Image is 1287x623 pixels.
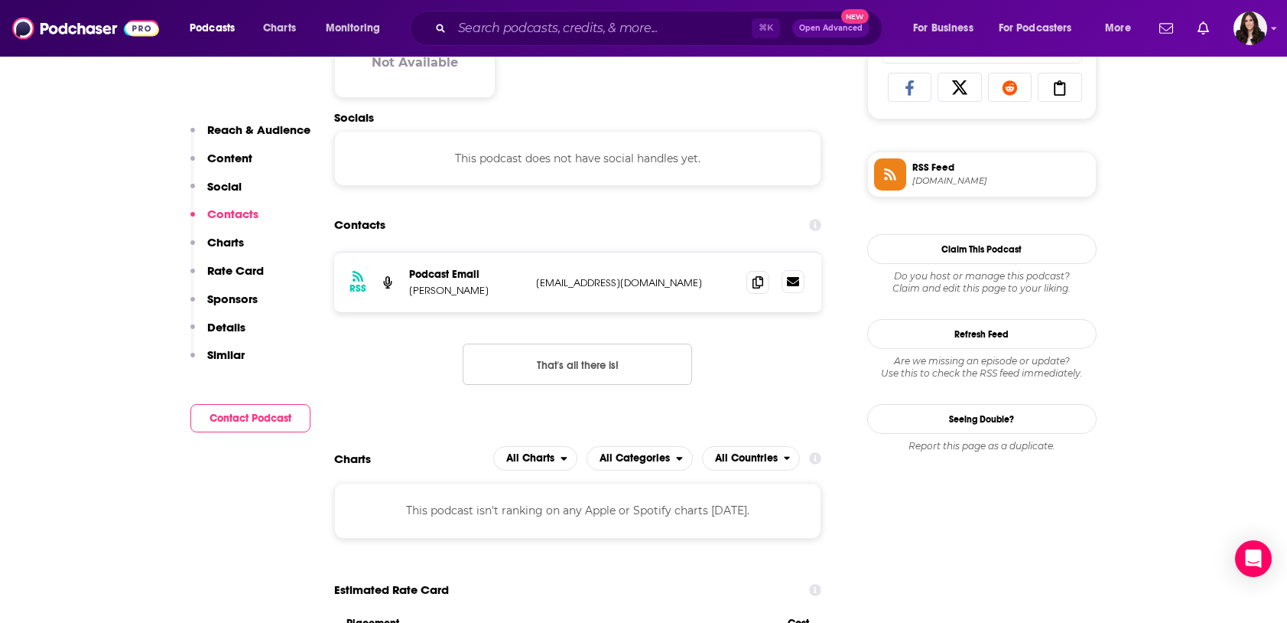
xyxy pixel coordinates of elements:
[989,16,1094,41] button: open menu
[1153,15,1179,41] a: Show notifications dropdown
[207,263,264,278] p: Rate Card
[190,292,258,320] button: Sponsors
[190,18,235,39] span: Podcasts
[263,18,296,39] span: Charts
[938,73,982,102] a: Share on X/Twitter
[867,270,1097,295] div: Claim and edit this page to your liking.
[912,175,1090,187] span: feeds.megaphone.fm
[190,235,244,263] button: Charts
[190,151,252,179] button: Content
[207,207,258,221] p: Contacts
[334,131,822,186] div: This podcast does not have social handles yet.
[888,73,932,102] a: Share on Facebook
[867,440,1097,452] div: Report this page as a duplicate.
[207,122,310,137] p: Reach & Audience
[179,16,255,41] button: open menu
[587,446,693,471] h2: Categories
[452,16,752,41] input: Search podcasts, credits, & more...
[315,16,400,41] button: open menu
[702,446,801,471] h2: Countries
[190,179,242,207] button: Social
[253,16,305,41] a: Charts
[867,355,1097,380] div: Are we missing an episode or update? Use this to check the RSS feed immediately.
[867,404,1097,434] a: Seeing Double?
[12,14,159,43] img: Podchaser - Follow, Share and Rate Podcasts
[493,446,577,471] button: open menu
[1094,16,1150,41] button: open menu
[334,210,385,240] h2: Contacts
[867,270,1097,282] span: Do you host or manage this podcast?
[493,446,577,471] h2: Platforms
[999,18,1072,39] span: For Podcasters
[372,55,458,70] h3: Not Available
[600,453,670,464] span: All Categories
[207,347,245,362] p: Similar
[752,18,780,38] span: ⌘ K
[190,320,245,348] button: Details
[1235,540,1272,577] div: Open Intercom Messenger
[334,576,449,605] span: Estimated Rate Card
[349,282,366,295] h3: RSS
[334,452,371,466] h2: Charts
[1038,73,1082,102] a: Copy Link
[988,73,1032,102] a: Share on Reddit
[424,11,897,46] div: Search podcasts, credits, & more...
[207,292,258,306] p: Sponsors
[190,207,258,235] button: Contacts
[867,234,1097,264] button: Claim This Podcast
[867,319,1097,349] button: Refresh Feed
[190,122,310,151] button: Reach & Audience
[207,151,252,165] p: Content
[702,446,801,471] button: open menu
[190,404,310,432] button: Contact Podcast
[715,453,778,464] span: All Countries
[792,19,869,38] button: Open AdvancedNew
[190,263,264,292] button: Rate Card
[841,9,869,24] span: New
[207,179,242,194] p: Social
[913,18,973,39] span: For Business
[902,16,993,41] button: open menu
[536,276,735,289] p: [EMAIL_ADDRESS][DOMAIN_NAME]
[1191,15,1215,41] a: Show notifications dropdown
[190,347,245,376] button: Similar
[334,483,822,538] div: This podcast isn't ranking on any Apple or Spotify charts [DATE].
[1105,18,1131,39] span: More
[1233,11,1267,45] button: Show profile menu
[207,235,244,250] p: Charts
[799,24,863,32] span: Open Advanced
[587,446,693,471] button: open menu
[409,268,524,281] p: Podcast Email
[1233,11,1267,45] span: Logged in as RebeccaShapiro
[409,284,524,297] p: [PERSON_NAME]
[912,161,1090,175] span: RSS Feed
[506,453,554,464] span: All Charts
[874,158,1090,191] a: RSS Feed[DOMAIN_NAME]
[334,110,822,125] h2: Socials
[207,320,245,334] p: Details
[326,18,380,39] span: Monitoring
[1233,11,1267,45] img: User Profile
[463,344,692,385] button: Nothing here.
